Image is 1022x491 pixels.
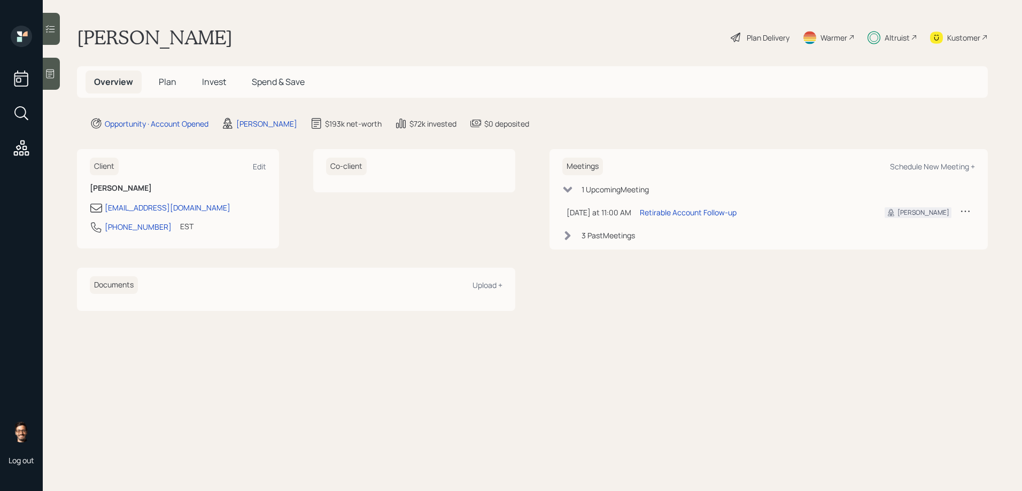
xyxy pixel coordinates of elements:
[105,221,172,232] div: [PHONE_NUMBER]
[159,76,176,88] span: Plan
[105,202,230,213] div: [EMAIL_ADDRESS][DOMAIN_NAME]
[90,184,266,193] h6: [PERSON_NAME]
[885,32,910,43] div: Altruist
[890,161,975,172] div: Schedule New Meeting +
[747,32,789,43] div: Plan Delivery
[409,118,456,129] div: $72k invested
[820,32,847,43] div: Warmer
[236,118,297,129] div: [PERSON_NAME]
[562,158,603,175] h6: Meetings
[94,76,133,88] span: Overview
[325,118,382,129] div: $193k net-worth
[90,276,138,294] h6: Documents
[473,280,502,290] div: Upload +
[11,421,32,442] img: sami-boghos-headshot.png
[90,158,119,175] h6: Client
[180,221,193,232] div: EST
[582,230,635,241] div: 3 Past Meeting s
[105,118,208,129] div: Opportunity · Account Opened
[252,76,305,88] span: Spend & Save
[253,161,266,172] div: Edit
[9,455,34,465] div: Log out
[202,76,226,88] span: Invest
[640,207,737,218] div: Retirable Account Follow-up
[567,207,631,218] div: [DATE] at 11:00 AM
[582,184,649,195] div: 1 Upcoming Meeting
[326,158,367,175] h6: Co-client
[947,32,980,43] div: Kustomer
[897,208,949,217] div: [PERSON_NAME]
[484,118,529,129] div: $0 deposited
[77,26,233,49] h1: [PERSON_NAME]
